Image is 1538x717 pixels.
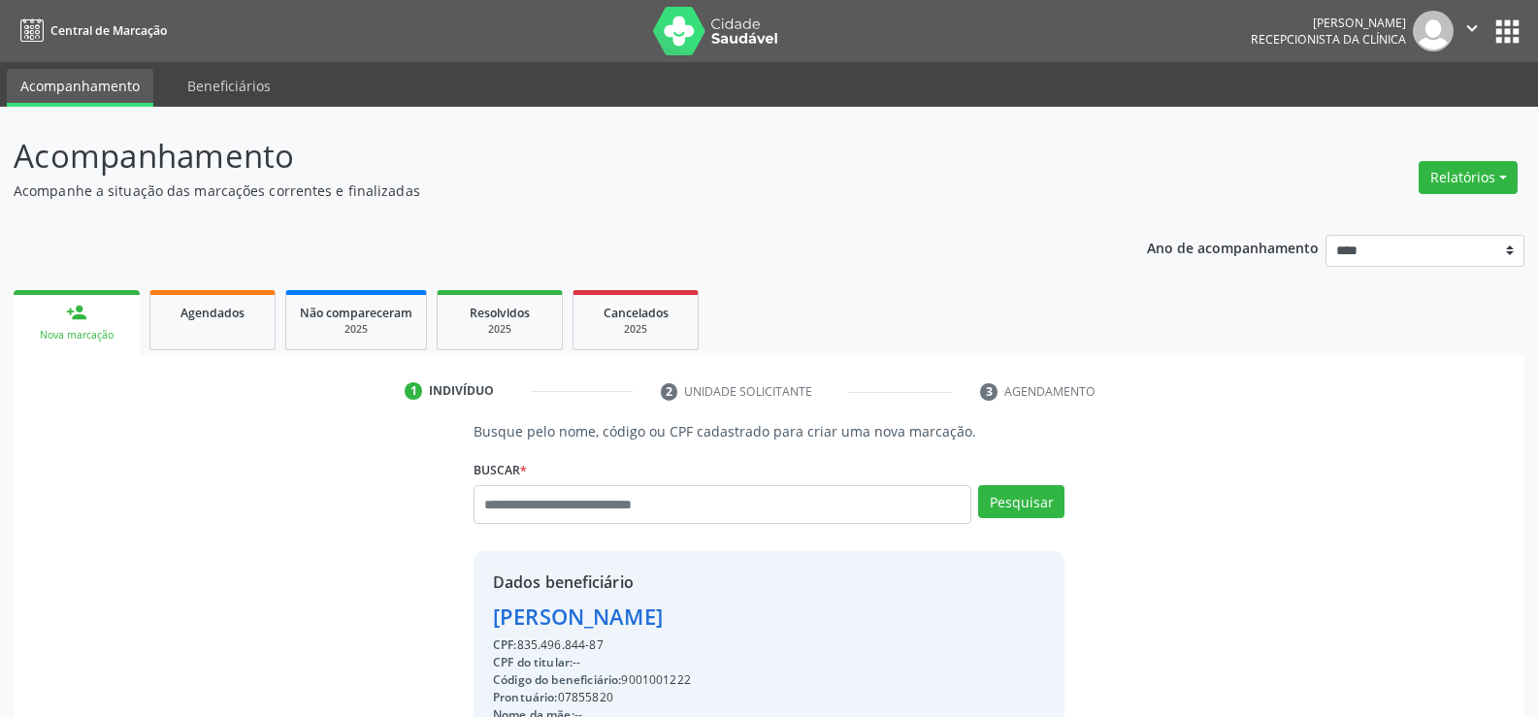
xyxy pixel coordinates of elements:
div: 2025 [587,322,684,337]
div: 1 [405,382,422,400]
span: Recepcionista da clínica [1251,31,1406,48]
span: Prontuário: [493,689,558,705]
p: Acompanhe a situação das marcações correntes e finalizadas [14,180,1071,201]
a: Beneficiários [174,69,284,103]
div: Nova marcação [27,328,126,342]
div: 2025 [451,322,548,337]
span: Agendados [180,305,245,321]
label: Buscar [474,455,527,485]
p: Acompanhamento [14,132,1071,180]
div: -- [493,654,998,671]
div: Indivíduo [429,382,494,400]
div: 835.496.844-87 [493,636,998,654]
button: Relatórios [1419,161,1518,194]
div: 2025 [300,322,412,337]
i:  [1461,17,1483,39]
div: Dados beneficiário [493,570,998,594]
button: Pesquisar [978,485,1064,518]
span: Código do beneficiário: [493,671,621,688]
div: 9001001222 [493,671,998,689]
span: Resolvidos [470,305,530,321]
span: Não compareceram [300,305,412,321]
a: Central de Marcação [14,15,167,47]
div: [PERSON_NAME] [493,601,998,633]
button: apps [1490,15,1524,49]
a: Acompanhamento [7,69,153,107]
button:  [1454,11,1490,51]
div: 07855820 [493,689,998,706]
img: img [1413,11,1454,51]
span: CPF do titular: [493,654,573,670]
div: person_add [66,302,87,323]
div: [PERSON_NAME] [1251,15,1406,31]
span: Central de Marcação [50,22,167,39]
p: Busque pelo nome, código ou CPF cadastrado para criar uma nova marcação. [474,421,1064,441]
p: Ano de acompanhamento [1147,235,1319,259]
span: Cancelados [604,305,669,321]
span: CPF: [493,636,517,653]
